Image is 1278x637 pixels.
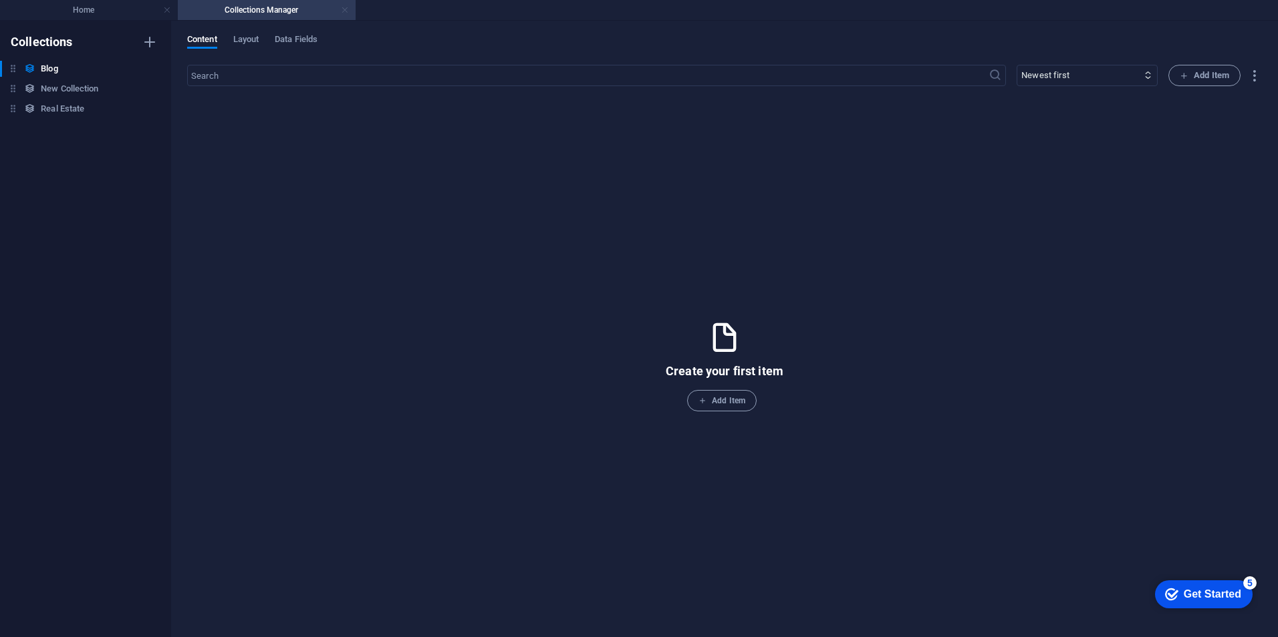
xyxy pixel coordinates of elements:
span: Content [187,31,217,50]
h4: Collections Manager [178,3,356,17]
span: Add Item [698,393,745,409]
input: Search [187,65,989,86]
button: Add Item [687,390,757,411]
div: Get Started 5 items remaining, 0% complete [6,7,104,35]
h6: Real Estate [41,101,84,117]
div: 5 [94,3,108,16]
h6: Collections [11,34,73,50]
span: Add Item [1180,67,1229,83]
div: Get Started [35,15,92,27]
h6: New Collection [41,81,98,97]
span: Data Fields [275,31,317,50]
i: Create new collection [142,34,158,50]
h6: Create your first item [666,363,783,379]
span: Layout [233,31,259,50]
h6: Blog [41,61,57,77]
button: Add Item [1168,65,1241,86]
